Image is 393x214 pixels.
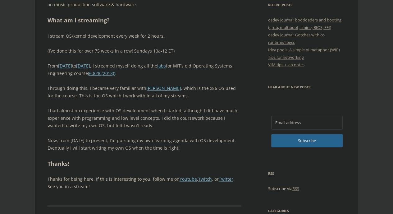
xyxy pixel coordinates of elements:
[48,62,242,77] p: From to , I streamed myself doing all the for MIT’s old Operating Systems Engineering course .
[48,32,242,40] p: I stream OS/kernel development every week for 2 hours.
[219,176,233,182] a: Twitter
[88,70,115,76] a: (6.828 (2018))
[268,54,304,60] a: Tips for networking
[268,17,341,30] a: osdev journal: bootloaders and booting (grub, multiboot, limine, BIOS, EFI)
[48,16,242,25] h2: What am I streaming?
[268,185,346,192] p: Subscribe via
[268,47,340,53] a: Idea pools: A simple AI metaphor (WIP)
[157,63,166,69] a: labs
[180,176,197,182] a: Youtube
[48,85,242,100] p: Through doing this, I became very familiar with , which is the x86 OS used for the course. This i...
[271,116,343,129] input: Email address
[268,170,346,177] h3: RSS
[146,85,181,91] a: [PERSON_NAME]
[48,47,242,55] p: (I’ve done this for over 75 weeks in a row! Sundays 10a-12 ET)
[268,83,346,91] h3: Hear about new posts:
[76,63,90,69] a: [DATE]
[268,1,346,9] h3: Recent Posts
[268,62,304,67] a: VIM tips + lab notes
[292,186,299,191] a: RSS
[48,175,242,190] p: Thanks for being here. If this is interesting to you, follow me on , , or . See you in a stream!
[48,107,242,129] p: I had almost no experience with OS development when I started, although I did have much experienc...
[48,137,242,152] p: Now, from [DATE] to present, I’m pursuing my own learning agenda with OS development. Eventually ...
[271,134,343,147] button: Subscribe
[268,32,325,45] a: osdev journal: Gotchas with cc-runtime/libgcc
[58,63,72,69] a: [DATE]
[48,159,242,168] h2: Thanks!
[198,176,212,182] a: Twitch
